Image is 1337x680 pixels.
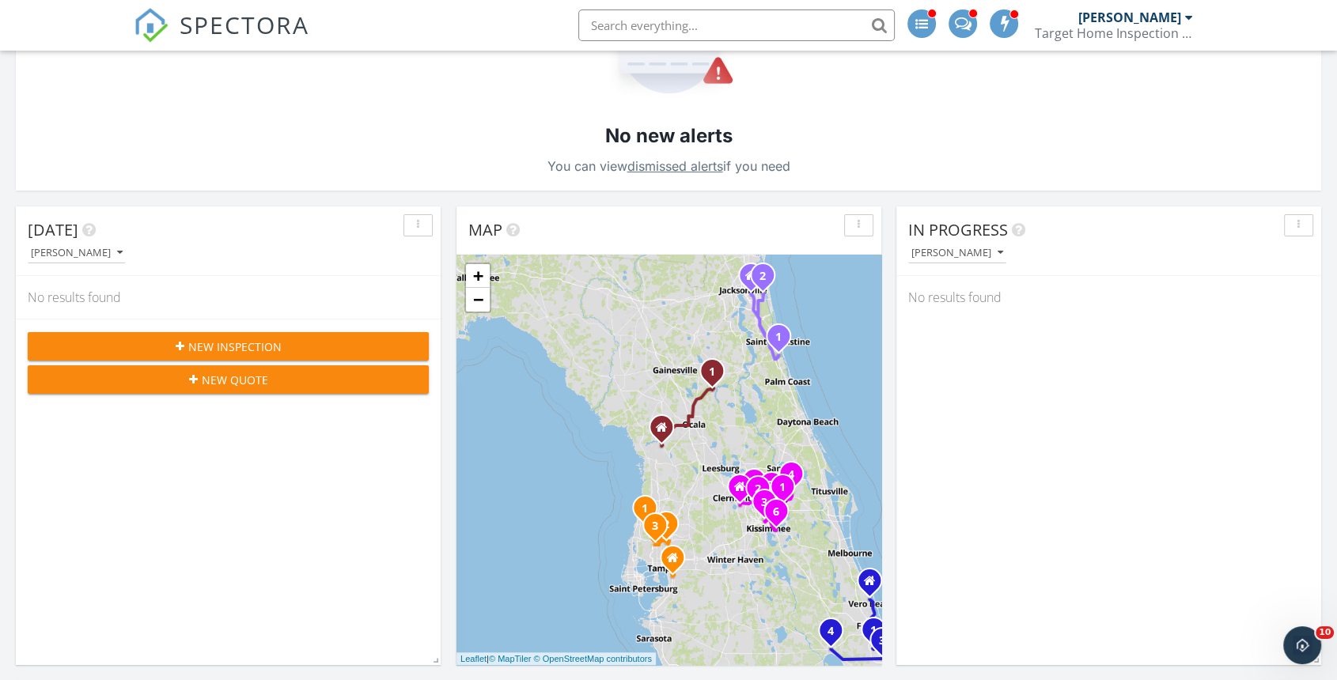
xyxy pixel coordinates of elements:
div: No results found [896,276,1321,319]
input: Search everything... [578,9,895,41]
span: New Quote [202,372,268,388]
a: dismissed alerts [627,158,723,174]
i: 1 [642,504,648,515]
div: 644 Antigua Rd, Jacksonville FL 32216 [751,275,760,285]
button: [PERSON_NAME] [28,243,126,264]
a: Leaflet [460,654,487,663]
iframe: Intercom live chat [1283,626,1321,664]
i: 2 [663,519,669,531]
i: 4 [828,626,834,637]
div: 3309 TUMBLING RIVER DR, Clermont FL 34711 [740,486,749,496]
i: 1 [779,482,786,493]
i: 1 [870,625,877,637]
a: Zoom in [466,264,490,288]
h2: No new alerts [605,123,733,149]
div: 19211 Garden Quilt Cir, Lutz, FL 33558 [655,525,665,535]
i: 2 [759,271,766,282]
p: You can view if you need [547,155,790,177]
button: New Quote [28,365,429,394]
span: 10 [1316,626,1334,639]
span: New Inspection [188,338,282,355]
button: [PERSON_NAME] [908,243,1006,264]
div: [PERSON_NAME] [31,247,123,259]
div: 2711 Callaway Ln, Kissimmee, FL 34744 [776,511,786,520]
span: SPECTORA [180,8,309,41]
i: 6 [773,507,779,518]
div: 2485 The Woods Dr E, Jacksonville, FL 32246 [763,275,772,285]
a: SPECTORA [134,21,309,55]
i: 3 [879,636,885,647]
div: | [456,652,656,666]
div: 2912 FL-70, Okeechobee, FL 34972 [831,630,840,640]
div: 4472 Brookstone Ct, Orlando, FL 32826 [791,474,801,483]
i: 3 [652,521,658,532]
i: 4 [788,470,794,481]
span: In Progress [908,219,1008,240]
img: The Best Home Inspection Software - Spectora [134,8,169,43]
i: 3 [761,497,767,508]
div: 23942 NE 121st LN, Fort McCoy, FL 32134 [712,371,722,380]
div: No results found [16,276,441,319]
div: 14090 Sobrado Dr, Orlando, FL 32837 [764,501,774,511]
div: 9890 North Cortlandt Dr , Citrus Springs FL 34434 [661,427,671,436]
a: Zoom out [466,288,490,312]
div: 3932 Spring Breeze Dr, Orlando, FL 32829 [782,486,792,496]
a: © OpenStreetMap contributors [534,654,652,663]
div: 9132 MOONLIT MEADOWS LOOP, Riverview FL 33578 [672,557,682,567]
div: 9112 Dollanger Ct, Orlando, FL 32819 [758,488,767,497]
span: Map [468,219,502,240]
a: © MapTiler [489,654,532,663]
i: 1 [709,367,715,378]
div: Target Home Inspection Co. [1035,25,1193,41]
span: [DATE] [28,219,78,240]
button: New Inspection [28,332,429,361]
div: 24514 Summer Nights Ct, Lutz, FL 33559 [666,523,676,533]
div: 204 Lugo Way, St. Augustine, FL 32086 [778,336,788,346]
div: [PERSON_NAME] [1078,9,1181,25]
div: 10751 Bone Fish Rd, New Port Richey, FL 34654 [645,508,654,517]
i: 1 [775,332,782,343]
div: [PERSON_NAME] [911,247,1003,259]
i: 2 [755,484,761,495]
div: 1745 6th Ave apartment 6, Vero Beach FL 32967 [869,580,879,590]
